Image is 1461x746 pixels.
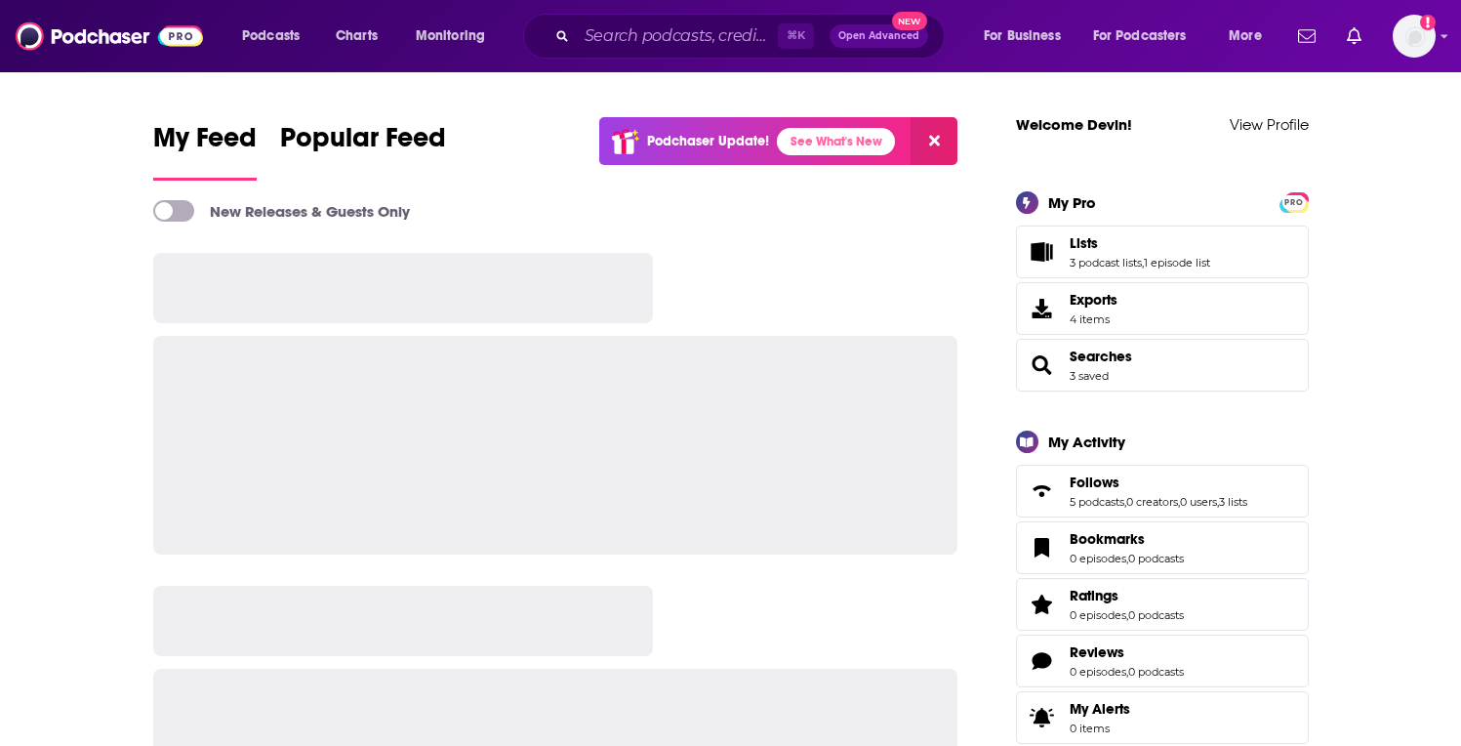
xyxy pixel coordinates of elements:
[777,128,895,155] a: See What's New
[1282,195,1306,210] span: PRO
[1070,643,1184,661] a: Reviews
[1128,608,1184,622] a: 0 podcasts
[280,121,446,181] a: Popular Feed
[1070,291,1117,309] span: Exports
[1016,282,1309,335] a: Exports
[1144,256,1210,269] a: 1 episode list
[153,200,410,222] a: New Releases & Guests Only
[1126,665,1128,679] span: ,
[542,14,963,59] div: Search podcasts, credits, & more...
[1180,495,1217,509] a: 0 users
[1070,700,1130,718] span: My Alerts
[1124,495,1126,509] span: ,
[1290,20,1323,53] a: Show notifications dropdown
[1128,665,1184,679] a: 0 podcasts
[1048,433,1125,451] div: My Activity
[1219,495,1247,509] a: 3 lists
[1016,578,1309,631] span: Ratings
[1016,635,1309,687] span: Reviews
[1229,22,1262,50] span: More
[1070,552,1126,565] a: 0 episodes
[1217,495,1219,509] span: ,
[647,133,769,149] p: Podchaser Update!
[228,21,325,52] button: open menu
[1016,339,1309,392] span: Searches
[1016,115,1132,134] a: Welcome Devin!
[1070,256,1142,269] a: 3 podcast lists
[323,21,389,52] a: Charts
[892,12,927,30] span: New
[830,24,928,48] button: Open AdvancedNew
[1070,495,1124,509] a: 5 podcasts
[1070,348,1132,365] a: Searches
[1393,15,1436,58] button: Show profile menu
[1178,495,1180,509] span: ,
[416,22,485,50] span: Monitoring
[1420,15,1436,30] svg: Add a profile image
[1393,15,1436,58] span: Logged in as sschroeder
[1282,193,1306,208] a: PRO
[1070,474,1119,491] span: Follows
[1070,530,1184,548] a: Bookmarks
[1016,465,1309,518] span: Follows
[1142,256,1144,269] span: ,
[1126,552,1128,565] span: ,
[838,31,919,41] span: Open Advanced
[1016,521,1309,574] span: Bookmarks
[1126,608,1128,622] span: ,
[1215,21,1286,52] button: open menu
[1023,534,1062,561] a: Bookmarks
[242,22,300,50] span: Podcasts
[970,21,1085,52] button: open menu
[1023,704,1062,731] span: My Alerts
[1023,647,1062,675] a: Reviews
[1070,722,1130,735] span: 0 items
[1048,193,1096,212] div: My Pro
[1016,691,1309,744] a: My Alerts
[1070,587,1184,604] a: Ratings
[16,18,203,55] img: Podchaser - Follow, Share and Rate Podcasts
[153,121,257,166] span: My Feed
[1070,530,1145,548] span: Bookmarks
[984,22,1061,50] span: For Business
[1023,295,1062,322] span: Exports
[1126,495,1178,509] a: 0 creators
[1023,238,1062,266] a: Lists
[1393,15,1436,58] img: User Profile
[1016,226,1309,278] span: Lists
[1023,352,1062,379] a: Searches
[577,21,778,52] input: Search podcasts, credits, & more...
[1023,591,1062,618] a: Ratings
[1070,587,1118,604] span: Ratings
[1128,552,1184,565] a: 0 podcasts
[280,121,446,166] span: Popular Feed
[1070,665,1126,679] a: 0 episodes
[1230,115,1309,134] a: View Profile
[1339,20,1369,53] a: Show notifications dropdown
[1070,234,1210,252] a: Lists
[1070,369,1109,383] a: 3 saved
[336,22,378,50] span: Charts
[1093,22,1187,50] span: For Podcasters
[1070,234,1098,252] span: Lists
[1023,477,1062,505] a: Follows
[1070,312,1117,326] span: 4 items
[153,121,257,181] a: My Feed
[1070,474,1247,491] a: Follows
[1070,608,1126,622] a: 0 episodes
[1080,21,1215,52] button: open menu
[1070,643,1124,661] span: Reviews
[402,21,510,52] button: open menu
[778,23,814,49] span: ⌘ K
